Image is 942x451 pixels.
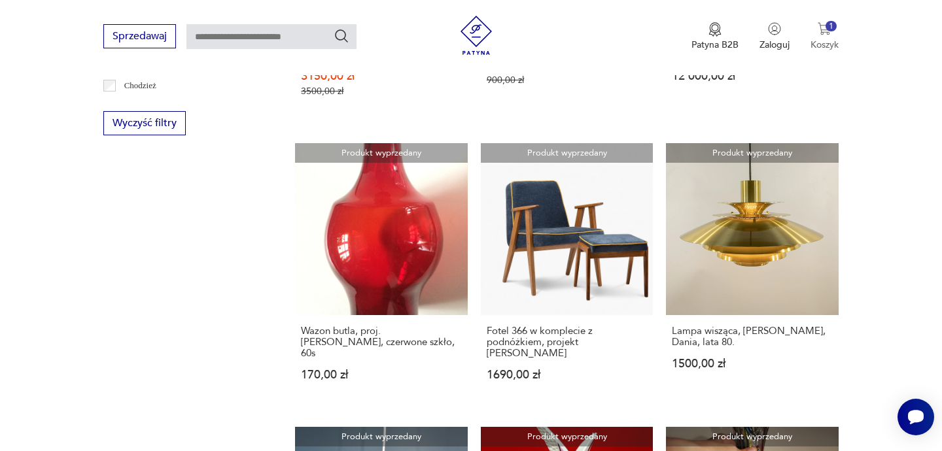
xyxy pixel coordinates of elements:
[301,86,461,97] p: 3500,00 zł
[103,24,176,48] button: Sprzedawaj
[672,71,832,82] p: 12 000,00 zł
[301,326,461,359] h3: Wazon butla, proj. [PERSON_NAME], czerwone szkło, 60s
[691,39,739,51] p: Patyna B2B
[818,22,831,35] img: Ikona koszyka
[759,39,790,51] p: Zaloguj
[124,78,156,93] p: Chodzież
[481,143,653,406] a: Produkt wyprzedanyFotel 366 w komplecie z podnóżkiem, projekt Józef ChierowskiFotel 366 w komplec...
[826,21,837,32] div: 1
[768,22,781,35] img: Ikonka użytkownika
[898,399,934,435] iframe: Smartsupp widget button
[124,97,156,111] p: Ćmielów
[334,28,349,44] button: Szukaj
[811,39,839,51] p: Koszyk
[811,22,839,51] button: 1Koszyk
[103,111,186,135] button: Wyczyść filtry
[759,22,790,51] button: Zaloguj
[301,369,461,380] p: 170,00 zł
[691,22,739,51] a: Ikona medaluPatyna B2B
[103,33,176,42] a: Sprzedawaj
[672,358,832,369] p: 1500,00 zł
[691,22,739,51] button: Patyna B2B
[487,326,647,359] h3: Fotel 366 w komplecie z podnóżkiem, projekt [PERSON_NAME]
[295,143,467,406] a: Produkt wyprzedanyWazon butla, proj. K. Krawczyk, czerwone szkło, 60sWazon butla, proj. [PERSON_N...
[301,71,461,82] p: 3150,00 zł
[457,16,496,55] img: Patyna - sklep z meblami i dekoracjami vintage
[672,326,832,348] h3: Lampa wisząca, [PERSON_NAME], Dania, lata 80.
[708,22,722,37] img: Ikona medalu
[487,75,647,86] p: 900,00 zł
[666,143,838,406] a: Produkt wyprzedanyLampa wisząca, Kurt Wiborg - Jeka, Dania, lata 80.Lampa wisząca, [PERSON_NAME],...
[487,369,647,380] p: 1690,00 zł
